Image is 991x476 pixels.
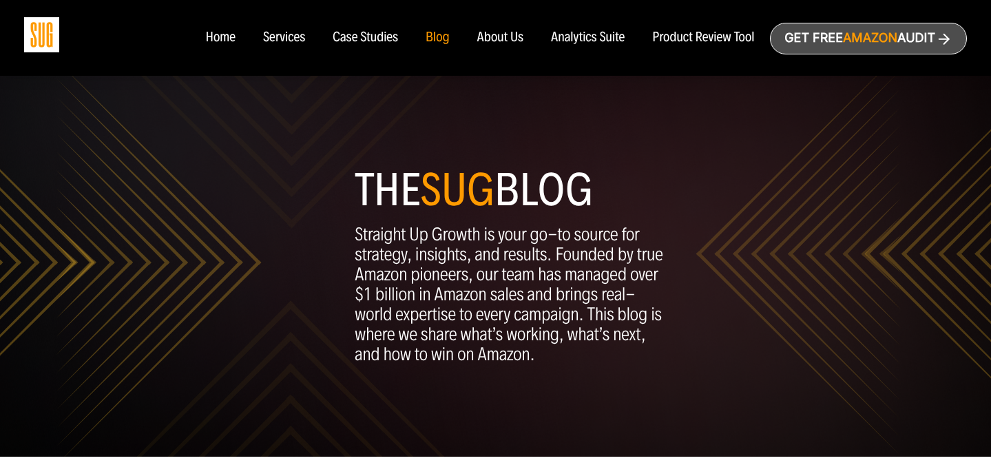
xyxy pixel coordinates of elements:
[426,30,450,45] a: Blog
[205,30,235,45] a: Home
[355,169,669,211] h1: The blog
[652,30,754,45] a: Product Review Tool
[24,17,59,52] img: Sug
[333,30,398,45] a: Case Studies
[770,23,967,54] a: Get freeAmazonAudit
[420,163,494,218] span: SUG
[263,30,305,45] a: Services
[355,225,669,364] p: Straight Up Growth is your go-to source for strategy, insights, and results. Founded by true Amaz...
[477,30,524,45] a: About Us
[551,30,625,45] a: Analytics Suite
[843,31,897,45] span: Amazon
